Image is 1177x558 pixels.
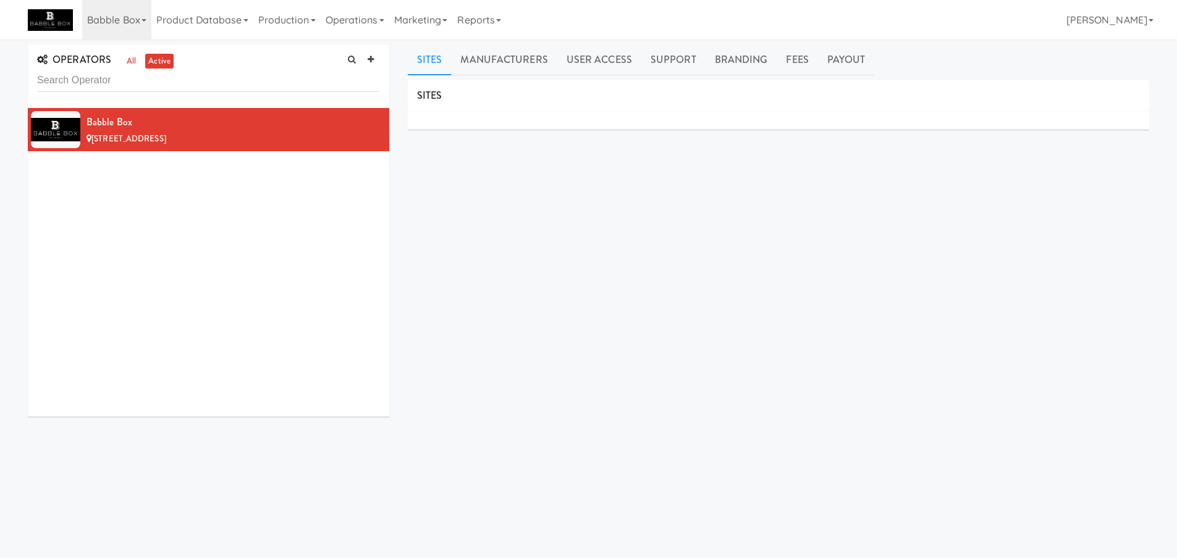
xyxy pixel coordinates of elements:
div: Babble Box [86,113,380,131]
a: Sites [408,44,452,75]
a: all [124,54,139,69]
a: Payout [818,44,875,75]
a: User Access [557,44,641,75]
input: Search Operator [37,69,380,92]
a: Fees [777,44,817,75]
a: Manufacturers [451,44,557,75]
a: Support [641,44,706,75]
span: OPERATORS [37,52,111,67]
span: [STREET_ADDRESS] [91,133,166,144]
li: Babble Box[STREET_ADDRESS] [28,108,389,151]
img: Micromart [28,9,73,31]
a: Branding [706,44,777,75]
a: active [145,54,174,69]
span: SITES [417,88,442,102]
